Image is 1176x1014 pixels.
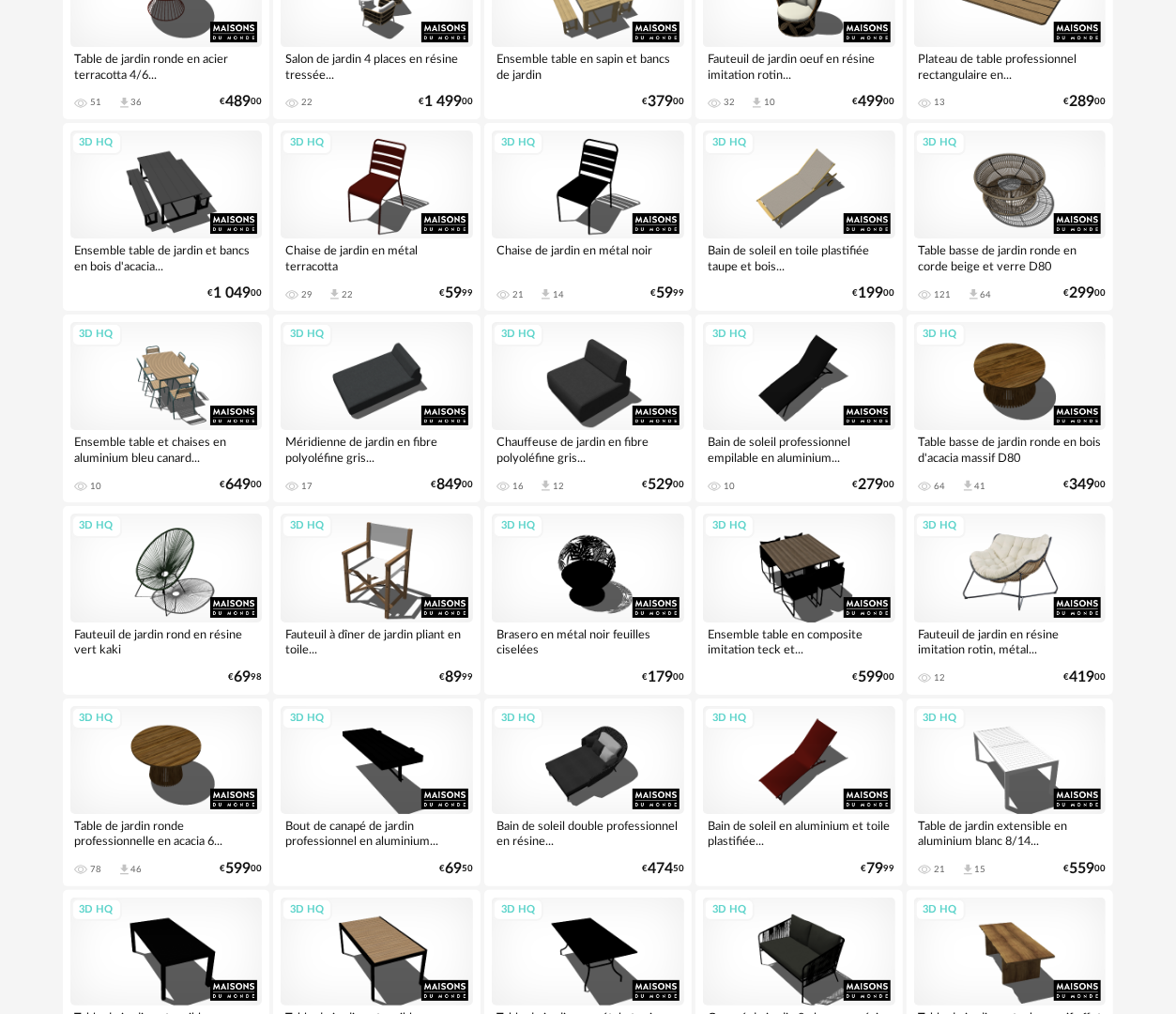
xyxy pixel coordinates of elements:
[853,671,895,684] div: € 00
[703,430,895,468] div: Bain de soleil professionnel empilable en aluminium...
[436,479,462,491] span: 849
[935,481,946,492] div: 64
[703,47,895,84] div: Fauteuil de jardin oeuf en résine imitation rotin...
[859,96,884,108] span: 499
[975,481,986,492] div: 41
[961,479,975,493] span: Download icon
[492,238,684,276] div: Chaise de jardin en métal noir
[1063,479,1106,491] div: € 00
[70,622,263,660] div: Fauteuil de jardin rond en résine vert kaki
[70,47,263,84] div: Table de jardin ronde en acier terracotta 4/6...
[853,287,895,300] div: € 00
[70,238,263,276] div: Ensemble table de jardin et bancs en bois d'acacia...
[867,863,884,875] span: 79
[71,899,122,922] div: 3D HQ
[91,97,102,108] div: 51
[282,323,332,346] div: 3D HQ
[915,323,966,346] div: 3D HQ
[225,863,251,875] span: 599
[914,814,1107,852] div: Table de jardin extensible en aluminium blanc 8/14...
[914,47,1107,84] div: Plateau de table professionnel rectangulaire en...
[301,289,313,300] div: 29
[70,430,263,468] div: Ensemble table et chaises en aluminium bleu canard...
[935,289,952,300] div: 121
[1069,671,1094,684] span: 419
[553,481,564,492] div: 12
[63,506,270,694] a: 3D HQ Fauteuil de jardin rond en résine vert kaki €6998
[282,131,332,155] div: 3D HQ
[445,863,462,875] span: 69
[907,506,1114,694] a: 3D HQ Fauteuil de jardin en résine imitation rotin, métal... 12 €41900
[695,699,903,886] a: 3D HQ Bain de soleil en aluminium et toile plastifiée... €7999
[301,481,313,492] div: 17
[656,287,673,300] span: 59
[907,123,1114,311] a: 3D HQ Table basse de jardin ronde en corde beige et verre D80 121 Download icon 64 €29900
[493,899,543,922] div: 3D HQ
[439,863,473,875] div: € 50
[493,323,543,346] div: 3D HQ
[648,671,673,684] span: 179
[935,672,946,684] div: 12
[492,430,684,468] div: Chauffeuse de jardin en fibre polyoléfine gris...
[493,707,543,730] div: 3D HQ
[914,238,1107,276] div: Table basse de jardin ronde en corde beige et verre D80
[424,96,462,108] span: 1 499
[445,287,462,300] span: 59
[512,481,524,492] div: 16
[131,864,143,875] div: 46
[853,96,895,108] div: € 00
[228,671,262,684] div: € 98
[935,864,946,875] div: 21
[273,123,481,311] a: 3D HQ Chaise de jardin en métal terracotta 29 Download icon 22 €5999
[213,287,251,300] span: 1 049
[853,479,895,491] div: € 00
[859,287,884,300] span: 199
[63,315,270,502] a: 3D HQ Ensemble table et chaises en aluminium bleu canard... 10 €64900
[1063,671,1106,684] div: € 00
[220,96,262,108] div: € 00
[859,479,884,491] span: 279
[71,131,122,155] div: 3D HQ
[484,315,692,502] a: 3D HQ Chauffeuse de jardin en fibre polyoléfine gris... 16 Download icon 12 €52900
[439,671,473,684] div: € 99
[642,863,684,875] div: € 50
[281,622,473,660] div: Fauteuil à dîner de jardin pliant en toile...
[492,814,684,852] div: Bain de soleil double professionnel en résine...
[492,47,684,84] div: Ensemble table en sapin et bancs de jardin
[981,289,992,300] div: 64
[512,289,524,300] div: 21
[117,96,131,110] span: Download icon
[724,97,735,108] div: 32
[915,899,966,922] div: 3D HQ
[915,131,966,155] div: 3D HQ
[648,96,673,108] span: 379
[493,515,543,538] div: 3D HQ
[63,123,270,311] a: 3D HQ Ensemble table de jardin et bancs en bois d'acacia... €1 04900
[648,479,673,491] span: 529
[70,814,263,852] div: Table de jardin ronde professionnelle en acacia 6...
[492,622,684,660] div: Brasero en métal noir feuilles ciselées
[553,289,564,300] div: 14
[967,287,981,301] span: Download icon
[703,622,895,660] div: Ensemble table en composite imitation teck et...
[220,863,262,875] div: € 00
[704,323,755,346] div: 3D HQ
[1063,96,1106,108] div: € 00
[91,481,102,492] div: 10
[650,287,684,300] div: € 99
[539,479,553,493] span: Download icon
[961,863,975,877] span: Download icon
[642,96,684,108] div: € 00
[91,864,102,875] div: 78
[342,289,353,300] div: 22
[703,814,895,852] div: Bain de soleil en aluminium et toile plastifiée...
[273,315,481,502] a: 3D HQ Méridienne de jardin en fibre polyoléfine gris... 17 €84900
[704,131,755,155] div: 3D HQ
[1063,287,1106,300] div: € 00
[862,863,895,875] div: € 99
[1069,96,1094,108] span: 289
[439,287,473,300] div: € 99
[493,131,543,155] div: 3D HQ
[704,707,755,730] div: 3D HQ
[704,515,755,538] div: 3D HQ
